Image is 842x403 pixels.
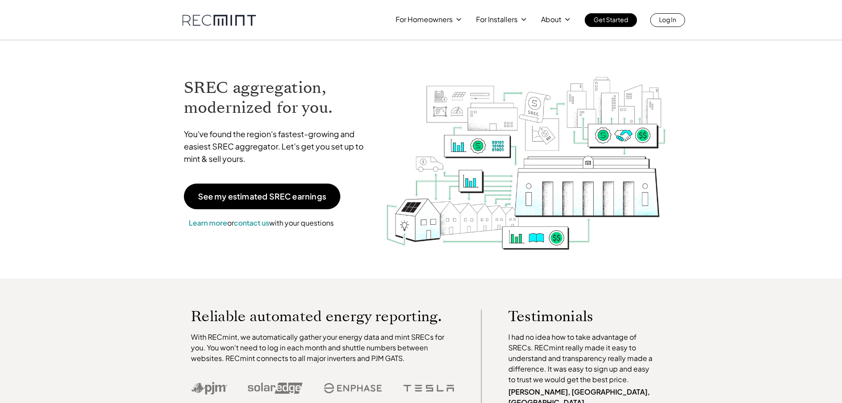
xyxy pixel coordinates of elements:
a: Log In [650,13,685,27]
a: contact us [234,218,269,227]
p: Get Started [594,13,628,26]
a: Get Started [585,13,637,27]
p: Testimonials [508,310,640,323]
a: See my estimated SREC earnings [184,184,340,209]
p: See my estimated SREC earnings [198,192,326,200]
a: Learn more [189,218,227,227]
p: or with your questions [184,217,339,229]
p: You've found the region's fastest-growing and easiest SREC aggregator. Let's get you set up to mi... [184,128,372,165]
p: With RECmint, we automatically gather your energy data and mint SRECs for you. You won't need to ... [191,332,454,364]
p: Log In [659,13,676,26]
p: Reliable automated energy reporting. [191,310,454,323]
p: I had no idea how to take advantage of SRECs. RECmint really made it easy to understand and trans... [508,332,657,385]
img: RECmint value cycle [385,54,667,252]
p: About [541,13,561,26]
p: For Homeowners [396,13,453,26]
p: For Installers [476,13,518,26]
h1: SREC aggregation, modernized for you. [184,78,372,118]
